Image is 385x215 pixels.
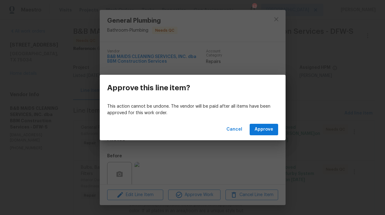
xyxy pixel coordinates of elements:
[250,124,278,135] button: Approve
[107,103,278,116] p: This action cannot be undone. The vendor will be paid after all items have been approved for this...
[226,126,242,133] span: Cancel
[255,126,273,133] span: Approve
[107,83,190,92] h3: Approve this line item?
[224,124,245,135] button: Cancel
